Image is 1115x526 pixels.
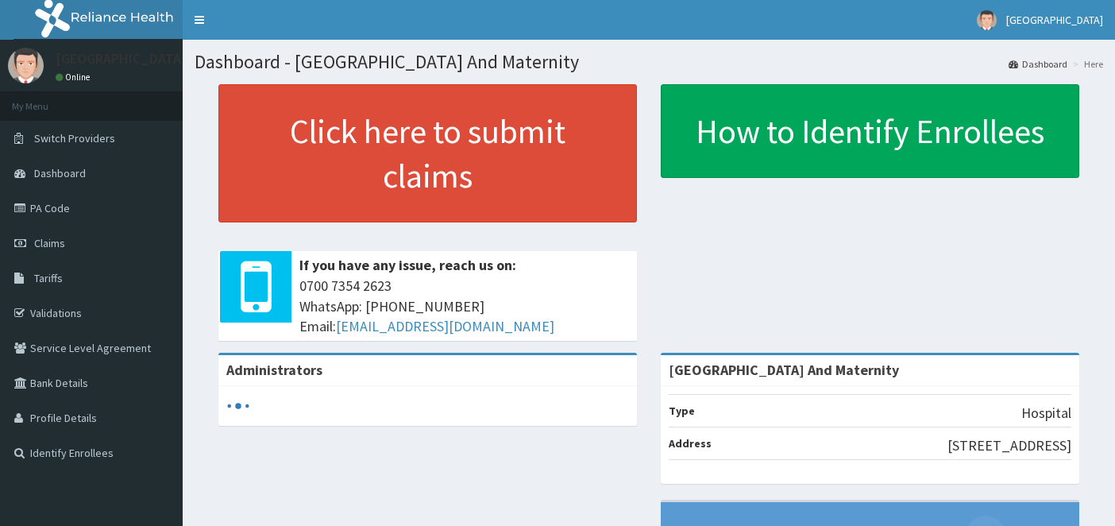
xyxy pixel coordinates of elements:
[336,317,554,335] a: [EMAIL_ADDRESS][DOMAIN_NAME]
[56,72,94,83] a: Online
[1021,403,1071,424] p: Hospital
[218,84,637,222] a: Click here to submit claims
[56,52,187,66] p: [GEOGRAPHIC_DATA]
[669,436,712,451] b: Address
[34,236,65,250] span: Claims
[669,361,899,379] strong: [GEOGRAPHIC_DATA] And Maternity
[661,84,1079,178] a: How to Identify Enrollees
[977,10,997,30] img: User Image
[34,131,115,145] span: Switch Providers
[947,435,1071,456] p: [STREET_ADDRESS]
[669,404,695,418] b: Type
[1006,13,1103,27] span: [GEOGRAPHIC_DATA]
[1009,57,1067,71] a: Dashboard
[195,52,1103,72] h1: Dashboard - [GEOGRAPHIC_DATA] And Maternity
[299,256,516,274] b: If you have any issue, reach us on:
[226,394,250,418] svg: audio-loading
[299,276,629,337] span: 0700 7354 2623 WhatsApp: [PHONE_NUMBER] Email:
[8,48,44,83] img: User Image
[226,361,322,379] b: Administrators
[1069,57,1103,71] li: Here
[34,166,86,180] span: Dashboard
[34,271,63,285] span: Tariffs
